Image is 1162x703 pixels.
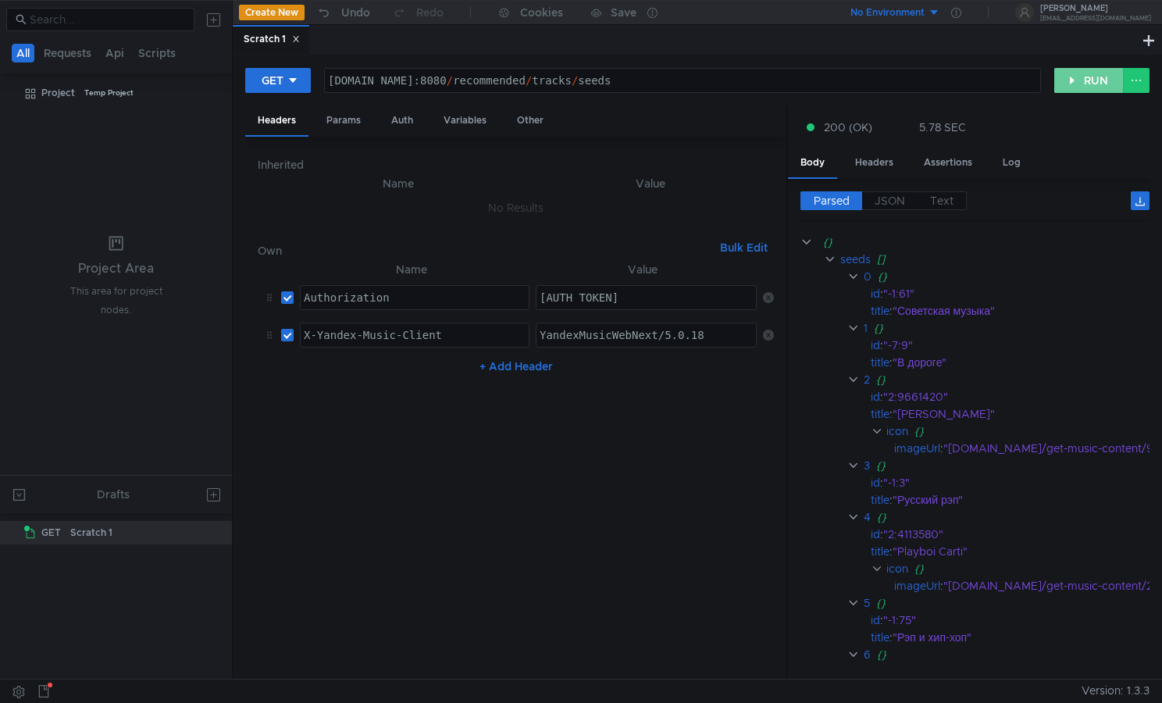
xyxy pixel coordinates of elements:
[294,260,529,279] th: Name
[930,194,953,208] span: Text
[871,337,880,354] div: id
[714,238,774,257] button: Bulk Edit
[245,68,311,93] button: GET
[1040,16,1151,21] div: [EMAIL_ADDRESS][DOMAIN_NAME]
[871,285,880,302] div: id
[894,577,940,594] div: imageUrl
[824,119,872,136] span: 200 (OK)
[863,646,870,663] div: 6
[134,44,180,62] button: Scripts
[1040,5,1151,12] div: [PERSON_NAME]
[863,509,870,526] div: 4
[504,106,556,135] div: Other
[245,106,308,137] div: Headers
[871,526,880,543] div: id
[886,423,908,440] div: icon
[886,560,908,577] div: icon
[839,251,870,268] div: seeds
[863,594,869,612] div: 5
[788,148,837,179] div: Body
[1082,680,1150,702] span: Version: 1.3.3
[611,7,636,18] div: Save
[990,148,1033,177] div: Log
[239,5,305,20] button: Create New
[520,3,563,22] div: Cookies
[314,106,373,135] div: Params
[431,106,499,135] div: Variables
[843,148,906,177] div: Headers
[871,543,889,560] div: title
[529,260,757,279] th: Value
[70,521,112,544] div: Scratch 1
[270,174,526,193] th: Name
[84,81,134,105] div: Temp Project
[871,405,889,423] div: title
[101,44,129,62] button: Api
[41,81,75,105] div: Project
[871,388,880,405] div: id
[258,155,773,174] h6: Inherited
[875,194,905,208] span: JSON
[97,485,130,504] div: Drafts
[814,194,850,208] span: Parsed
[871,629,889,646] div: title
[416,3,444,22] div: Redo
[258,241,713,260] h6: Own
[871,663,880,680] div: id
[488,201,544,215] nz-embed-empty: No Results
[526,174,773,193] th: Value
[30,11,185,28] input: Search...
[871,354,889,371] div: title
[473,357,559,376] button: + Add Header
[305,1,381,24] button: Undo
[39,44,96,62] button: Requests
[863,371,869,388] div: 2
[262,72,283,89] div: GET
[863,457,869,474] div: 3
[871,474,880,491] div: id
[919,120,966,134] div: 5.78 SEC
[41,521,61,544] span: GET
[863,268,871,285] div: 0
[911,148,985,177] div: Assertions
[1054,68,1124,93] button: RUN
[871,302,889,319] div: title
[12,44,34,62] button: All
[244,31,300,48] div: Scratch 1
[871,612,880,629] div: id
[379,106,426,135] div: Auth
[871,491,889,509] div: title
[863,319,867,337] div: 1
[341,3,370,22] div: Undo
[894,440,940,457] div: imageUrl
[850,5,925,20] div: No Environment
[381,1,454,24] button: Redo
